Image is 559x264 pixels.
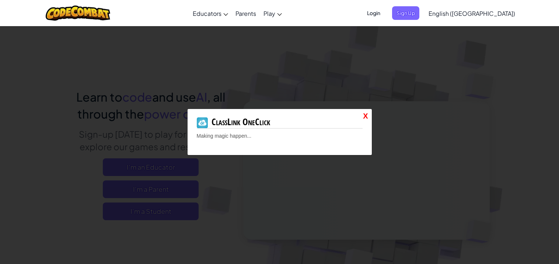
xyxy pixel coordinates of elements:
a: Play [260,3,286,23]
h2: ClassLink OneClick [197,116,363,129]
span: Educators [193,10,221,17]
button: Login [363,6,385,20]
button: Sign Up [392,6,419,20]
img: CodeCombat logo [46,6,110,21]
p: Making magic happen... [197,132,363,140]
span: English ([GEOGRAPHIC_DATA]) [429,10,515,17]
a: X [363,111,368,122]
span: Play [263,10,275,17]
a: Educators [189,3,232,23]
a: Parents [232,3,260,23]
a: English ([GEOGRAPHIC_DATA]) [425,3,519,23]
